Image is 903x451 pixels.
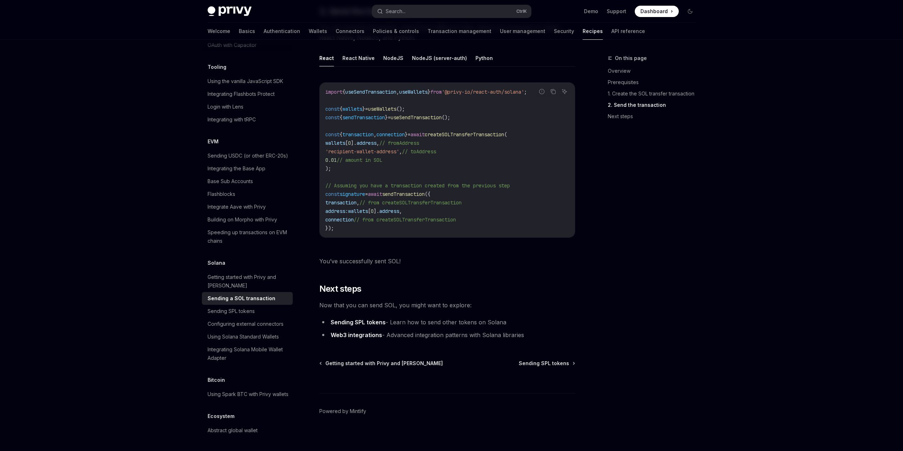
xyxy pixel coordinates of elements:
span: const [325,191,340,197]
span: from [430,89,442,95]
span: Next steps [319,283,362,295]
span: Getting started with Privy and [PERSON_NAME] [325,360,443,367]
a: Integrating with tRPC [202,113,293,126]
div: Using Solana Standard Wallets [208,332,279,341]
h5: Ecosystem [208,412,235,420]
div: Using the vanilla JavaScript SDK [208,77,283,86]
span: = [365,191,368,197]
a: Connectors [336,23,364,40]
a: 1. Create the SOL transfer transaction [608,88,701,99]
a: Abstract global wallet [202,424,293,437]
span: } [385,114,388,121]
div: Sending a SOL transaction [208,294,275,303]
span: const [325,106,340,112]
div: Integrating with tRPC [208,115,256,124]
div: Integrating Solana Mobile Wallet Adapter [208,345,288,362]
a: User management [500,23,545,40]
li: - Learn how to send other tokens on Solana [319,317,575,327]
span: = [365,106,368,112]
div: Search... [386,7,406,16]
span: useSendTransaction [391,114,442,121]
span: wallets [325,140,345,146]
a: Flashblocks [202,188,293,200]
span: ; [524,89,527,95]
button: NodeJS [383,50,403,66]
span: // from createSOLTransferTransaction [359,199,462,206]
span: // amount in SOL [337,157,382,163]
div: Integrating Flashbots Protect [208,90,275,98]
a: Base Sub Accounts [202,175,293,188]
span: address [379,208,399,214]
span: createSOLTransferTransaction [425,131,504,138]
a: Using the vanilla JavaScript SDK [202,75,293,88]
a: Prerequisites [608,77,701,88]
a: Login with Lens [202,100,293,113]
span: { [340,106,342,112]
button: Toggle dark mode [684,6,696,17]
span: = [388,114,391,121]
span: address [357,140,376,146]
a: 2. Send the transaction [608,99,701,111]
a: Building on Morpho with Privy [202,213,293,226]
a: Next steps [608,111,701,122]
span: wallets [348,208,368,214]
a: Integrate Aave with Privy [202,200,293,213]
div: Using Spark BTC with Privy wallets [208,390,288,398]
a: Sending a SOL transaction [202,292,293,305]
span: sendTransaction [382,191,425,197]
h5: Tooling [208,63,226,71]
span: 0 [371,208,374,214]
div: Login with Lens [208,103,243,111]
span: useWallets [368,106,396,112]
a: API reference [611,23,645,40]
button: Python [475,50,493,66]
span: const [325,114,340,121]
span: address: [325,208,348,214]
a: Transaction management [428,23,491,40]
span: useWallets [399,89,428,95]
li: - Advanced integration patterns with Solana libraries [319,330,575,340]
span: ); [325,165,331,172]
a: Sending USDC (or other ERC-20s) [202,149,293,162]
a: Wallets [309,23,327,40]
span: // Assuming you have a transaction created from the previous step [325,182,510,189]
h5: Solana [208,259,225,267]
span: [ [345,140,348,146]
span: 0.01 [325,157,337,163]
a: Policies & controls [373,23,419,40]
span: , [399,148,402,155]
a: Integrating Flashbots Protect [202,88,293,100]
span: connection [325,216,354,223]
span: = [408,131,411,138]
span: { [342,89,345,95]
a: Basics [239,23,255,40]
div: Getting started with Privy and [PERSON_NAME] [208,273,288,290]
button: NodeJS (server-auth) [412,50,467,66]
div: Sending USDC (or other ERC-20s) [208,152,288,160]
a: Sending SPL tokens [331,319,386,326]
span: } [428,89,430,95]
span: [ [368,208,371,214]
span: 'recipient-wallet-address' [325,148,399,155]
div: Sending SPL tokens [208,307,255,315]
span: , [396,89,399,95]
span: // toAddress [402,148,436,155]
h5: Bitcoin [208,376,225,384]
span: (); [396,106,405,112]
img: dark logo [208,6,252,16]
div: Base Sub Accounts [208,177,253,186]
span: 0 [348,140,351,146]
span: ( [504,131,507,138]
div: Speeding up transactions on EVM chains [208,228,288,245]
div: Configuring external connectors [208,320,283,328]
span: Ctrl K [516,9,527,14]
span: // from createSOLTransferTransaction [354,216,456,223]
span: await [368,191,382,197]
span: Sending SPL tokens [519,360,569,367]
span: ]. [374,208,379,214]
span: { [340,114,342,121]
span: Dashboard [640,8,668,15]
a: Authentication [264,23,300,40]
span: signature [340,191,365,197]
div: Integrating the Base App [208,164,265,173]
